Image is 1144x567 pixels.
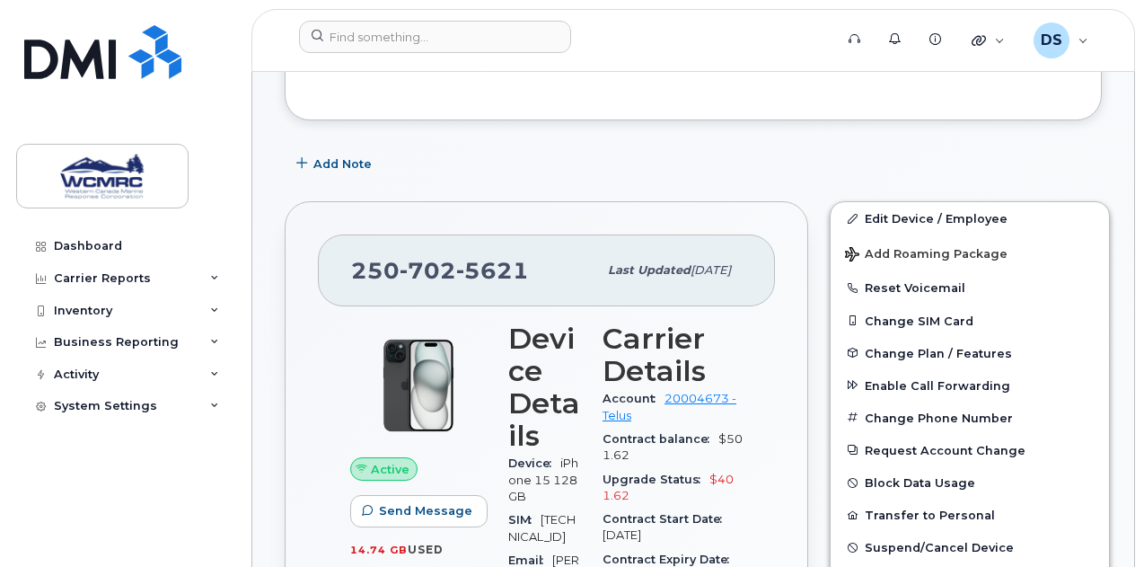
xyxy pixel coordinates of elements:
button: Request Account Change [831,434,1109,466]
button: Suspend/Cancel Device [831,531,1109,563]
span: [DATE] [691,263,731,277]
img: iPhone_15_Black.png [365,332,472,439]
span: [TECHNICAL_ID] [508,513,576,543]
span: Enable Call Forwarding [865,378,1010,392]
input: Find something... [299,21,571,53]
button: Change SIM Card [831,305,1109,337]
span: 5621 [456,257,529,284]
span: Change Plan / Features [865,346,1012,359]
span: Active [371,461,409,478]
span: Account [603,392,664,405]
div: Quicklinks [959,22,1017,58]
button: Send Message [350,495,488,527]
button: Add Note [285,147,387,180]
button: Transfer to Personal [831,499,1109,531]
button: Block Data Usage [831,466,1109,499]
span: Device [508,456,560,470]
button: Enable Call Forwarding [831,369,1109,402]
span: DS [1041,30,1062,51]
span: iPhone 15 128GB [508,456,578,503]
span: used [408,543,444,556]
span: Upgrade Status [603,473,709,486]
span: 14.74 GB [350,544,408,556]
h3: Carrier Details [603,323,743,387]
h3: Device Details [508,323,581,452]
span: Add Roaming Package [845,247,1008,264]
span: SIM [508,513,541,527]
span: [DATE] [603,528,641,542]
span: Suspend/Cancel Device [865,541,1014,554]
span: Last updated [608,263,691,277]
span: Contract Start Date [603,512,731,526]
a: 20004673 - Telus [603,392,736,421]
button: Change Plan / Features [831,337,1109,369]
button: Change Phone Number [831,402,1109,434]
button: Add Roaming Package [831,235,1109,271]
a: Edit Device / Employee [831,202,1109,235]
button: Reset Voicemail [831,271,1109,304]
span: $401.62 [603,473,734,502]
span: Email [508,554,552,567]
span: Send Message [379,502,472,519]
span: Contract balance [603,432,718,446]
span: 702 [400,257,456,284]
span: 250 [351,257,529,284]
div: Deepender Singh [1021,22,1101,58]
span: Contract Expiry Date [603,553,738,566]
span: Add Note [313,155,372,173]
